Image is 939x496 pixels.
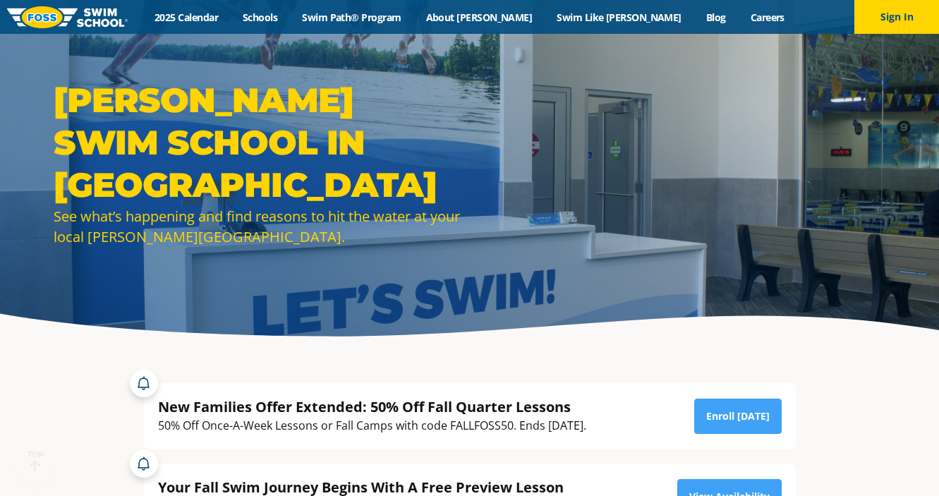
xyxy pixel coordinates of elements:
a: Blog [693,11,738,24]
a: Enroll [DATE] [694,399,782,434]
img: FOSS Swim School Logo [7,6,128,28]
div: New Families Offer Extended: 50% Off Fall Quarter Lessons [158,397,586,416]
div: TOP [28,450,44,472]
h1: [PERSON_NAME] Swim School in [GEOGRAPHIC_DATA] [54,79,463,206]
a: 2025 Calendar [143,11,231,24]
div: See what’s happening and find reasons to hit the water at your local [PERSON_NAME][GEOGRAPHIC_DATA]. [54,206,463,247]
a: Swim Path® Program [290,11,413,24]
a: Careers [738,11,796,24]
a: Schools [231,11,290,24]
a: About [PERSON_NAME] [413,11,545,24]
div: 50% Off Once-A-Week Lessons or Fall Camps with code FALLFOSS50. Ends [DATE]. [158,416,586,435]
a: Swim Like [PERSON_NAME] [545,11,694,24]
